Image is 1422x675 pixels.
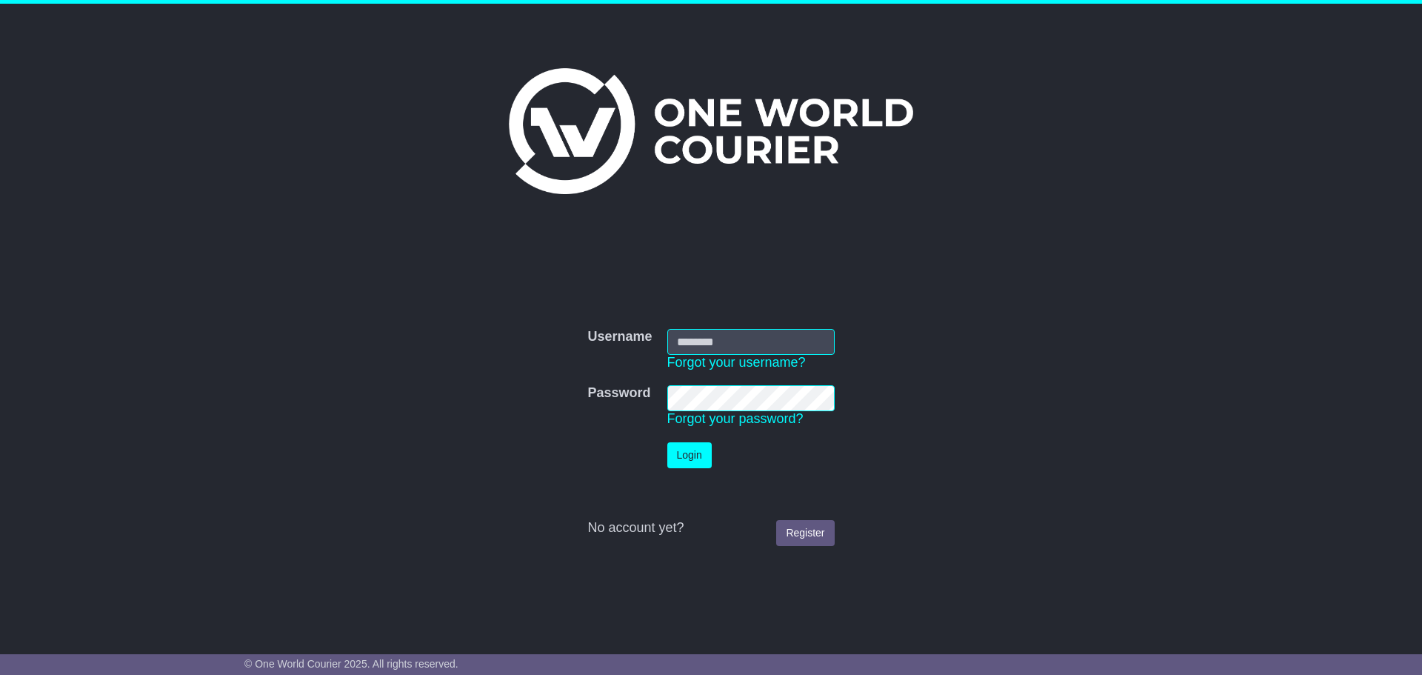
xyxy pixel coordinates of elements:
label: Password [587,385,650,402]
div: No account yet? [587,520,834,536]
a: Forgot your username? [667,355,806,370]
a: Register [776,520,834,546]
a: Forgot your password? [667,411,804,426]
img: One World [509,68,913,194]
label: Username [587,329,652,345]
button: Login [667,442,712,468]
span: © One World Courier 2025. All rights reserved. [244,658,458,670]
